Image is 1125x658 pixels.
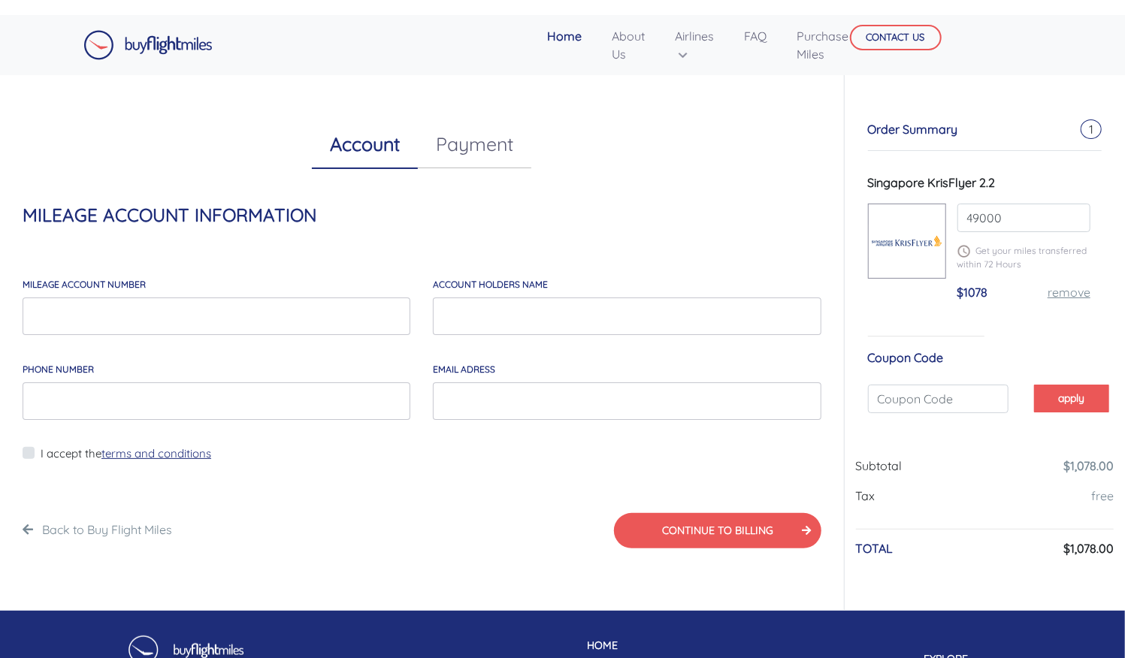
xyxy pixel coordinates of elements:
span: Subtotal [856,458,903,473]
h6: TOTAL [856,542,894,556]
a: FAQ [738,21,773,51]
label: account holders NAME [433,278,548,291]
span: Tax [856,488,876,503]
a: Purchase Miles [791,21,854,69]
a: Account [312,120,418,169]
label: Phone Number [23,363,94,376]
span: Coupon Code [868,350,944,365]
button: CONTINUE TO BILLING [614,513,821,548]
a: Buy Flight Miles Logo [83,26,213,64]
a: Airlines [669,21,720,69]
a: remove [1048,285,1090,300]
p: Get your miles transferred within 72 Hours [957,244,1091,271]
span: Order Summary [868,122,958,137]
img: Buy Flight Miles Logo [83,30,213,60]
img: schedule.png [957,245,970,258]
span: $1078 [957,285,988,300]
span: 1 [1081,119,1102,139]
label: email adress [433,363,495,376]
label: MILEAGE account number [23,278,146,291]
img: Singapore-KrisFlyer.png [869,224,945,258]
a: About Us [606,21,651,69]
p: HOME [576,638,709,653]
a: $1,078.00 [1063,458,1114,473]
span: Singapore KrisFlyer 2.2 [868,175,996,190]
label: I accept the [41,445,211,463]
input: Coupon Code [868,385,1009,413]
button: CONTACT US [850,25,942,50]
button: apply [1034,385,1109,412]
h6: $1,078.00 [1063,542,1114,556]
a: free [1091,488,1114,503]
a: Back to Buy Flight Miles [42,522,172,537]
a: Home [541,21,588,51]
a: terms and conditions [101,446,211,460]
a: Payment [418,120,531,168]
h4: MILEAGE ACCOUNT INFORMATION [23,204,821,226]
